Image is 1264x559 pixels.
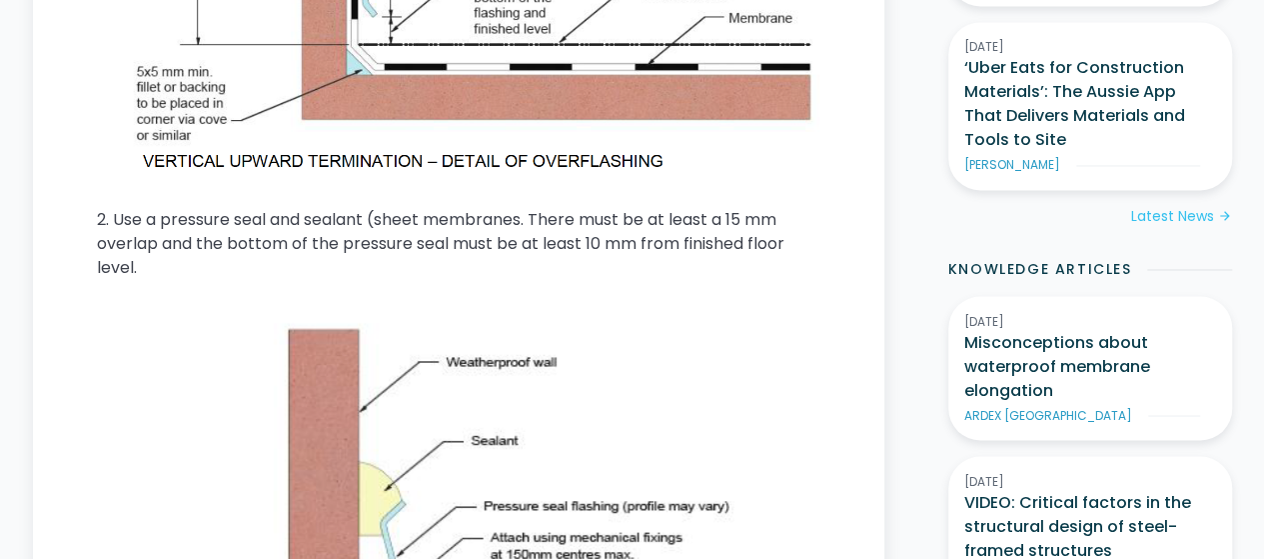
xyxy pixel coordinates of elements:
[948,259,1132,280] h2: Knowledge Articles
[964,330,1216,402] h3: Misconceptions about waterproof membrane elongation
[1218,207,1232,227] div: arrow_forward
[964,406,1132,424] div: ARDEX [GEOGRAPHIC_DATA]
[964,38,1216,56] div: [DATE]
[97,208,820,280] p: 2. Use a pressure seal and sealant (sheet membranes. There must be at least a 15 mm overlap and t...
[964,56,1216,152] h3: ‘Uber Eats for Construction Materials’: The Aussie App That Delivers Materials and Tools to Site
[964,312,1216,330] div: [DATE]
[948,296,1232,440] a: [DATE]Misconceptions about waterproof membrane elongationARDEX [GEOGRAPHIC_DATA]
[1131,206,1232,227] a: Latest Newsarrow_forward
[964,156,1060,174] div: [PERSON_NAME]
[964,472,1216,490] div: [DATE]
[948,22,1232,190] a: [DATE]‘Uber Eats for Construction Materials’: The Aussie App That Delivers Materials and Tools to...
[1131,206,1214,227] div: Latest News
